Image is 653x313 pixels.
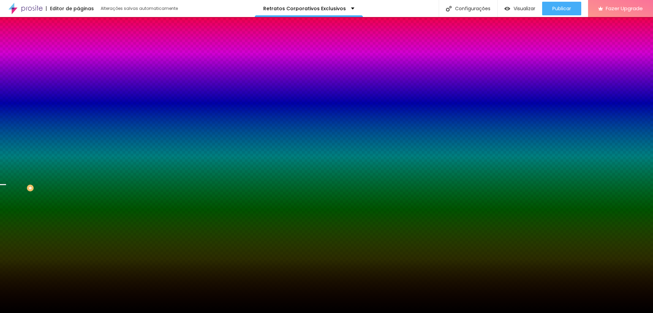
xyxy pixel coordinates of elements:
span: Fazer Upgrade [606,5,643,11]
p: Retratos Corporativos Exclusivos [263,6,346,11]
span: Publicar [552,6,571,11]
button: Visualizar [498,2,542,15]
span: Visualizar [514,6,535,11]
div: Alterações salvas automaticamente [101,6,179,11]
button: Publicar [542,2,581,15]
img: Icone [446,6,452,12]
img: view-1.svg [504,6,510,12]
div: Editor de páginas [46,6,94,11]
